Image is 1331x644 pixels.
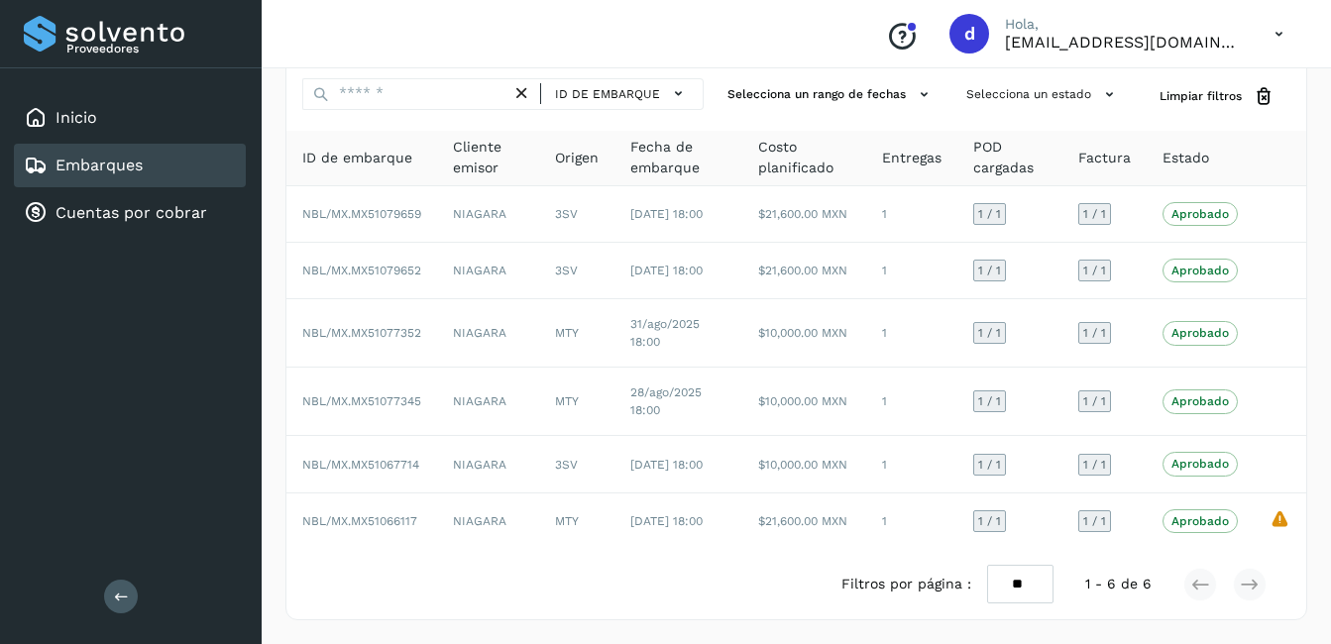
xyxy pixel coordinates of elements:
td: 1 [866,299,957,368]
span: 1 / 1 [1083,459,1106,471]
td: 1 [866,493,957,549]
span: 1 / 1 [978,515,1001,527]
span: POD cargadas [973,137,1047,178]
a: Cuentas por cobrar [55,203,207,222]
span: Fecha de embarque [630,137,726,178]
span: 1 / 1 [1083,327,1106,339]
p: Aprobado [1171,326,1229,340]
td: 1 [866,436,957,492]
td: MTY [539,368,614,436]
td: $21,600.00 MXN [742,186,866,243]
span: 31/ago/2025 18:00 [630,317,700,349]
span: 1 / 1 [1083,395,1106,407]
span: 1 / 1 [978,459,1001,471]
span: NBL/MX.MX51079652 [302,264,421,277]
td: 3SV [539,436,614,492]
span: 1 / 1 [978,327,1001,339]
span: 1 / 1 [1083,208,1106,220]
p: Aprobado [1171,264,1229,277]
p: Aprobado [1171,207,1229,221]
td: MTY [539,299,614,368]
span: Estado [1163,148,1209,168]
td: NIAGARA [437,299,539,368]
td: NIAGARA [437,436,539,492]
p: Aprobado [1171,457,1229,471]
button: ID de embarque [549,79,695,108]
span: Origen [555,148,599,168]
span: Entregas [882,148,942,168]
td: 3SV [539,186,614,243]
span: 1 / 1 [1083,265,1106,276]
a: Inicio [55,108,97,127]
td: 1 [866,368,957,436]
span: [DATE] 18:00 [630,514,703,528]
p: Proveedores [66,42,238,55]
span: 28/ago/2025 18:00 [630,385,702,417]
td: 1 [866,243,957,299]
span: Filtros por página : [841,574,971,594]
td: NIAGARA [437,186,539,243]
div: Cuentas por cobrar [14,191,246,235]
span: NBL/MX.MX51079659 [302,207,421,221]
span: ID de embarque [302,148,412,168]
p: dcordero@grupoterramex.com [1005,33,1243,52]
span: [DATE] 18:00 [630,264,703,277]
button: Selecciona un rango de fechas [720,78,943,111]
td: $10,000.00 MXN [742,368,866,436]
span: ID de embarque [555,85,660,103]
span: 1 / 1 [978,208,1001,220]
td: 1 [866,186,957,243]
a: Embarques [55,156,143,174]
p: Aprobado [1171,394,1229,408]
td: $21,600.00 MXN [742,493,866,549]
td: $21,600.00 MXN [742,243,866,299]
span: 1 / 1 [978,395,1001,407]
p: Hola, [1005,16,1243,33]
span: Limpiar filtros [1160,87,1242,105]
span: Cliente emisor [453,137,523,178]
span: 1 / 1 [978,265,1001,276]
span: Costo planificado [758,137,850,178]
span: Factura [1078,148,1131,168]
span: NBL/MX.MX51077352 [302,326,421,340]
span: [DATE] 18:00 [630,458,703,472]
p: Aprobado [1171,514,1229,528]
td: NIAGARA [437,493,539,549]
td: MTY [539,493,614,549]
td: $10,000.00 MXN [742,436,866,492]
span: 1 - 6 de 6 [1085,574,1152,594]
td: 3SV [539,243,614,299]
div: Embarques [14,144,246,187]
span: NBL/MX.MX51077345 [302,394,421,408]
span: [DATE] 18:00 [630,207,703,221]
span: NBL/MX.MX51066117 [302,514,417,528]
div: Inicio [14,96,246,140]
td: NIAGARA [437,368,539,436]
td: $10,000.00 MXN [742,299,866,368]
td: NIAGARA [437,243,539,299]
span: NBL/MX.MX51067714 [302,458,419,472]
button: Selecciona un estado [958,78,1128,111]
button: Limpiar filtros [1144,78,1290,115]
span: 1 / 1 [1083,515,1106,527]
